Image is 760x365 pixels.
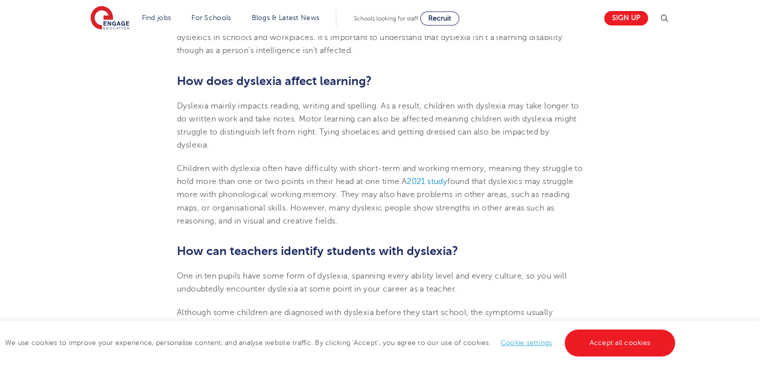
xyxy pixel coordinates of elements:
span: . They may also have problems in other areas, such as reading maps, or organisational skills. How... [177,190,570,225]
a: For Schools [191,14,231,21]
a: Cookie settings [501,339,552,346]
span: We use cookies to improve your experience, personalise content, and analyse website traffic. By c... [5,339,678,346]
a: Blogs & Latest News [252,14,320,21]
span: Although some children are diagnosed with dyslexia before they start school, the symptoms usually... [177,308,553,330]
span: A [402,177,407,186]
span: Dyslexia mainly impacts reading, writing and spelling. As a result, children with dyslexia may ta... [177,101,579,150]
a: Recruit [420,11,459,25]
span: Children with dyslexia often have difficulty with short-term and working memory, meaning they str... [177,164,583,186]
span: Recruit [428,14,451,22]
a: Sign up [604,11,648,25]
b: How can teachers identify students with dyslexia? [177,244,458,258]
a: Find jobs [142,14,171,21]
img: Engage Education [90,6,129,31]
b: How does dyslexia affect learning? [177,74,372,88]
span: Schools looking for staff [354,15,418,22]
a: Accept all cookies [565,329,676,356]
span: One in ten pupils have some form of dyslexia, spanning every ability level and every culture, so ... [177,271,567,293]
a: 2021 study [407,177,447,186]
